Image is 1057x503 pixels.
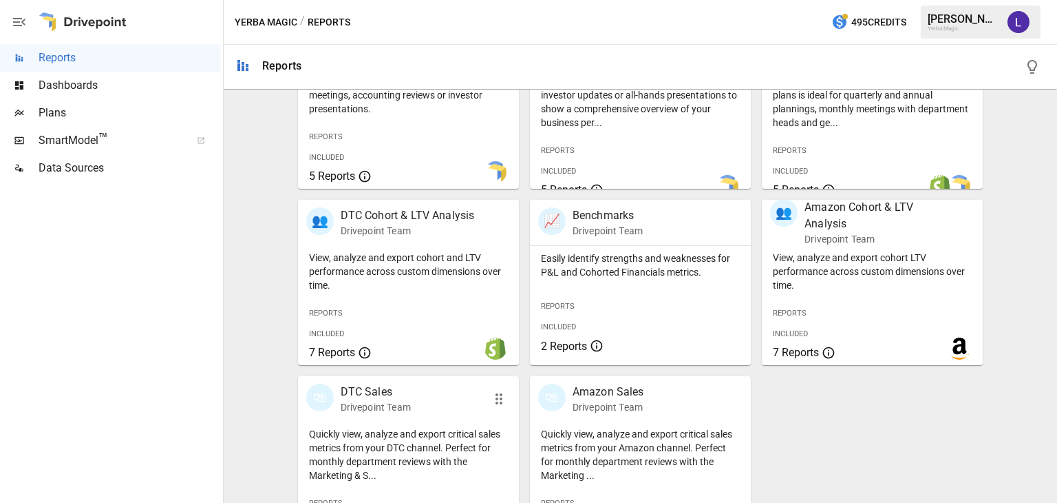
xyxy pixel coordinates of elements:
[773,74,972,130] p: Showing your firm's performance compared to plans is ideal for quarterly and annual plannings, mo...
[306,384,334,411] div: 🛍
[716,175,738,197] img: smart model
[341,384,411,400] p: DTC Sales
[773,251,972,292] p: View, analyze and export cohort LTV performance across custom dimensions over time.
[309,427,508,482] p: Quickly view, analyze and export critical sales metrics from your DTC channel. Perfect for monthl...
[541,251,740,279] p: Easily identify strengths and weaknesses for P&L and Cohorted Financials metrics.
[541,427,740,482] p: Quickly view, analyze and export critical sales metrics from your Amazon channel. Perfect for mon...
[341,400,411,414] p: Drivepoint Team
[1007,11,1029,33] img: Laarni Niro
[573,207,643,224] p: Benchmarks
[929,175,951,197] img: shopify
[538,384,566,411] div: 🛍
[235,14,297,31] button: Yerba Magic
[573,224,643,238] p: Drivepoint Team
[773,309,808,338] span: Reports Included
[39,77,220,94] span: Dashboards
[300,14,305,31] div: /
[309,132,344,162] span: Reports Included
[541,74,740,130] p: Start here when preparing a board meeting, investor updates or all-hands presentations to show a ...
[804,199,941,232] p: Amazon Cohort & LTV Analysis
[309,74,508,116] p: Export the core financial statements for board meetings, accounting reviews or investor presentat...
[39,105,220,121] span: Plans
[804,232,941,246] p: Drivepoint Team
[309,170,355,183] span: 5 Reports
[39,132,182,149] span: SmartModel
[541,146,576,176] span: Reports Included
[948,338,970,360] img: amazon
[262,59,301,72] div: Reports
[573,400,644,414] p: Drivepoint Team
[851,14,906,31] span: 495 Credits
[39,50,220,66] span: Reports
[928,12,999,25] div: [PERSON_NAME]
[39,160,220,176] span: Data Sources
[773,183,819,196] span: 5 Reports
[826,10,912,35] button: 495Credits
[309,251,508,292] p: View, analyze and export cohort and LTV performance across custom dimensions over time.
[538,207,566,235] div: 📈
[484,161,506,183] img: smart model
[773,146,808,176] span: Reports Included
[770,199,798,227] div: 👥
[541,302,576,331] span: Reports Included
[773,346,819,359] span: 7 Reports
[999,3,1038,41] button: Laarni Niro
[541,340,587,353] span: 2 Reports
[341,224,475,238] p: Drivepoint Team
[306,207,334,235] div: 👥
[309,309,344,338] span: Reports Included
[341,207,475,224] p: DTC Cohort & LTV Analysis
[309,346,355,359] span: 7 Reports
[573,384,644,400] p: Amazon Sales
[98,130,108,147] span: ™
[948,175,970,197] img: smart model
[484,338,506,360] img: shopify
[541,183,587,196] span: 5 Reports
[928,25,999,32] div: Yerba Magic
